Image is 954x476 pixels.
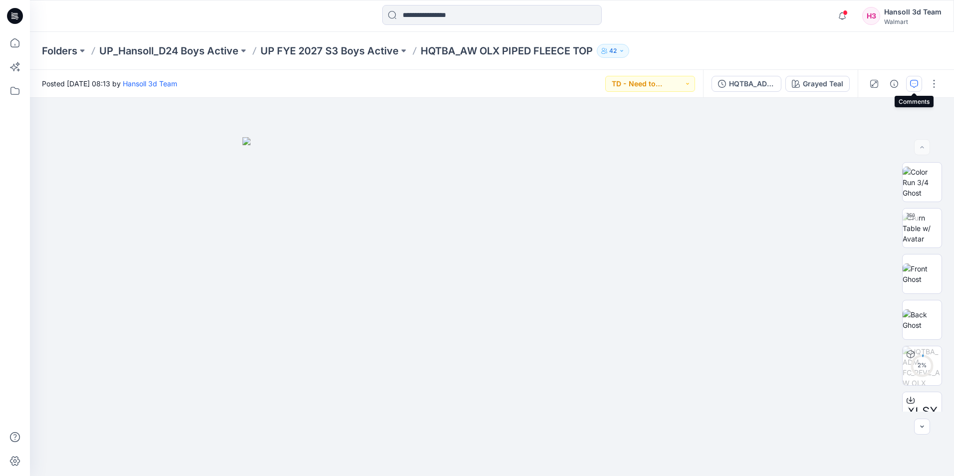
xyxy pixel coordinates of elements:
[862,7,880,25] div: H3
[729,78,775,89] div: HQTBA_ADM FC_REV2_AW OLX PIPED FLEECE TOP
[42,78,177,89] span: Posted [DATE] 08:13 by
[99,44,238,58] a: UP_Hansoll_D24 Boys Active
[884,6,942,18] div: Hansoll 3d Team
[903,309,942,330] img: Back Ghost
[886,76,902,92] button: Details
[421,44,593,58] p: HQTBA_AW OLX PIPED FLEECE TOP
[260,44,399,58] a: UP FYE 2027 S3 Boys Active
[609,45,617,56] p: 42
[42,44,77,58] a: Folders
[903,213,942,244] img: Turn Table w/ Avatar
[903,167,942,198] img: Color Run 3/4 Ghost
[597,44,629,58] button: 42
[907,403,938,421] span: XLSX
[903,346,942,385] img: HQTBA_ADM FC_REV2_AW OLX PIPED FLEECE TOP Grayed Teal
[884,18,942,25] div: Walmart
[785,76,850,92] button: Grayed Teal
[910,361,934,370] div: 2 %
[123,79,177,88] a: Hansoll 3d Team
[903,263,942,284] img: Front Ghost
[712,76,781,92] button: HQTBA_ADM FC_REV2_AW OLX PIPED FLEECE TOP
[242,137,741,476] img: eyJhbGciOiJIUzI1NiIsImtpZCI6IjAiLCJzbHQiOiJzZXMiLCJ0eXAiOiJKV1QifQ.eyJkYXRhIjp7InR5cGUiOiJzdG9yYW...
[803,78,843,89] div: Grayed Teal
